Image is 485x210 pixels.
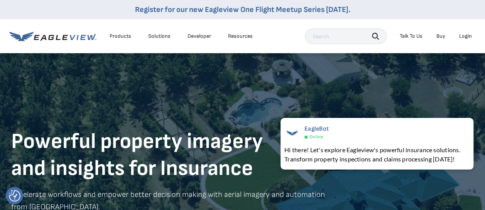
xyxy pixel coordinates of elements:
[135,5,350,14] a: Register for our new Eagleview One Flight Meetup Series [DATE].
[148,33,171,40] div: Solutions
[459,33,472,40] div: Login
[304,125,329,133] span: EagleBot
[110,33,131,40] div: Products
[305,29,387,44] input: Search
[309,134,323,140] span: Online
[11,128,339,182] h1: Powerful property imagery and insights for Insurance
[9,190,20,202] img: Revisit consent button
[188,33,211,40] a: Developer
[284,125,300,141] img: EagleBot
[284,145,470,164] div: Hi there! Let's explore Eagleview's powerful insurance solutions. Transform property inspections ...
[9,190,20,202] button: Consent Preferences
[436,33,445,40] a: Buy
[400,33,422,40] div: Talk To Us
[228,33,253,40] div: Resources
